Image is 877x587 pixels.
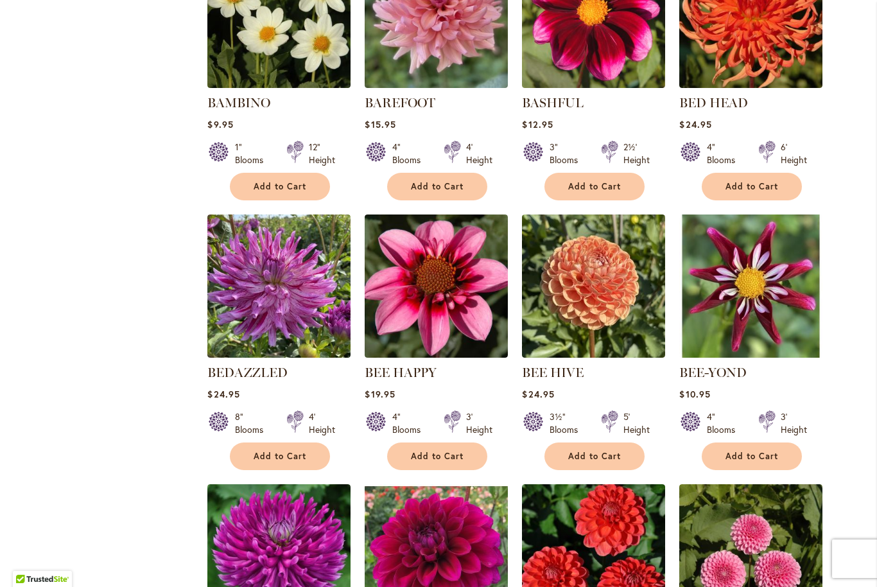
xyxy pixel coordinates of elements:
[725,181,778,192] span: Add to Cart
[207,215,351,358] img: Bedazzled
[365,348,508,360] a: BEE HAPPY
[707,410,743,436] div: 4" Blooms
[207,95,270,110] a: BAMBINO
[623,410,650,436] div: 5' Height
[544,173,645,200] button: Add to Cart
[544,442,645,470] button: Add to Cart
[781,410,807,436] div: 3' Height
[522,78,665,91] a: BASHFUL
[392,410,428,436] div: 4" Blooms
[207,365,288,380] a: BEDAZZLED
[365,95,435,110] a: BAREFOOT
[466,141,492,166] div: 4' Height
[365,118,395,130] span: $15.95
[522,365,584,380] a: BEE HIVE
[387,173,487,200] button: Add to Cart
[679,348,822,360] a: BEE-YOND
[309,141,335,166] div: 12" Height
[522,348,665,360] a: BEE HIVE
[230,442,330,470] button: Add to Cart
[568,451,621,462] span: Add to Cart
[411,181,464,192] span: Add to Cart
[522,215,665,358] img: BEE HIVE
[411,451,464,462] span: Add to Cart
[235,141,271,166] div: 1" Blooms
[392,141,428,166] div: 4" Blooms
[365,365,437,380] a: BEE HAPPY
[387,442,487,470] button: Add to Cart
[550,410,586,436] div: 3½" Blooms
[679,118,711,130] span: $24.95
[623,141,650,166] div: 2½' Height
[230,173,330,200] button: Add to Cart
[365,215,508,358] img: BEE HAPPY
[365,388,395,400] span: $19.95
[309,410,335,436] div: 4' Height
[781,141,807,166] div: 6' Height
[466,410,492,436] div: 3' Height
[522,388,554,400] span: $24.95
[725,451,778,462] span: Add to Cart
[679,388,710,400] span: $10.95
[207,348,351,360] a: Bedazzled
[207,118,233,130] span: $9.95
[568,181,621,192] span: Add to Cart
[522,118,553,130] span: $12.95
[679,95,748,110] a: BED HEAD
[254,451,306,462] span: Add to Cart
[702,173,802,200] button: Add to Cart
[10,541,46,577] iframe: Launch Accessibility Center
[702,442,802,470] button: Add to Cart
[207,78,351,91] a: BAMBINO
[235,410,271,436] div: 8" Blooms
[679,78,822,91] a: BED HEAD
[679,215,822,358] img: BEE-YOND
[707,141,743,166] div: 4" Blooms
[679,365,747,380] a: BEE-YOND
[207,388,239,400] span: $24.95
[550,141,586,166] div: 3" Blooms
[365,78,508,91] a: BAREFOOT
[522,95,584,110] a: BASHFUL
[254,181,306,192] span: Add to Cart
